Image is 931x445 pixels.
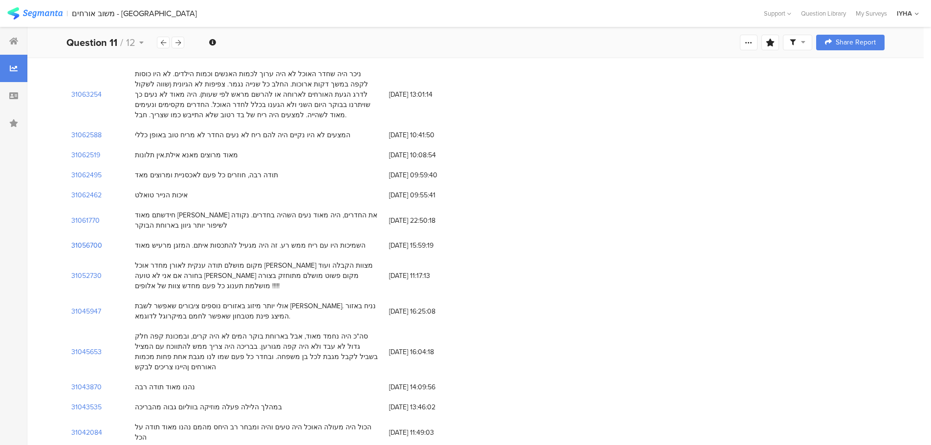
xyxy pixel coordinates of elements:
span: Share Report [836,39,876,46]
div: הכול היה מעולה האוכל היה טעים והיה ומבחר רב היחס מהמם נהנו מאוד תודה על הכל [135,422,379,443]
div: תודה רבה, חוזרים כל פעם לאכסניית ומרוצים מאד [135,170,278,180]
section: 31061770 [71,215,100,226]
img: segmanta logo [7,7,63,20]
span: [DATE] 09:55:41 [389,190,467,200]
div: IYHA [897,9,912,18]
a: My Surveys [851,9,892,18]
div: המצעים לא היו נקיים היה להם ריח לא נעים החדר לא מריח טוב באופן כללי [135,130,350,140]
div: אולי יותר מיזוג באזורים נוספים ציבורים שאפשר לשבת [PERSON_NAME]. נניח באזור המיצג פינת מטבחון שאפ... [135,301,379,321]
b: Question 11 [66,35,117,50]
div: חידשתם מאוד [PERSON_NAME] את החדרים, היה מאוד נעים השהיה בחדרים. נקודה לשיפור יותר גיוון בארוחת ה... [135,210,379,231]
span: [DATE] 09:59:40 [389,170,467,180]
span: [DATE] 10:41:50 [389,130,467,140]
span: [DATE] 11:17:13 [389,271,467,281]
section: 31045947 [71,306,101,317]
a: Question Library [796,9,851,18]
section: 31056700 [71,240,102,251]
span: [DATE] 10:08:54 [389,150,467,160]
span: [DATE] 16:04:18 [389,347,467,357]
section: 31062588 [71,130,102,140]
span: 12 [126,35,135,50]
div: במהלך הלילה פעלה מוזיקה בווליום גבוה מהבריכה [135,402,282,412]
div: מאוד מרוצים מאנא אילת.אין תלונות [135,150,238,160]
section: 31062519 [71,150,100,160]
section: 31052730 [71,271,102,281]
div: Support [764,6,791,21]
span: / [120,35,123,50]
div: | [66,8,68,19]
span: [DATE] 13:01:14 [389,89,467,100]
span: [DATE] 11:49:03 [389,427,467,438]
div: סה"כ היה נחמד מאוד, אבל בארוחת בוקר המים לא היה קרים, ובמכונת קפה חלק גדול לא עבד ולא היה קפה מגו... [135,331,379,372]
section: 31062462 [71,190,102,200]
div: השמיכות היו עם ריח ממש רע. זה היה מגעיל להתכסות איתם. המזגן מרעיש מאוד [135,240,366,251]
section: 31043870 [71,382,102,392]
div: נהנו מאוד תודה רבה [135,382,195,392]
div: איכות הנייר טואלט [135,190,188,200]
div: משוב אורחים - [GEOGRAPHIC_DATA] [72,9,197,18]
span: [DATE] 13:46:02 [389,402,467,412]
section: 31043535 [71,402,102,412]
span: [DATE] 15:59:19 [389,240,467,251]
div: ניכר היה שחדר האוכל לא היה ערוך לכמות האנשים וכמות הילדים. לא היו כוסות לקפה במשך דקות ארוכות. הח... [135,69,379,120]
span: [DATE] 14:09:56 [389,382,467,392]
div: מקום מושלם תודה ענקית לאורן מחדר אוכל [PERSON_NAME] מצוות הקבלה ועוד בחורה אם אני לא טועה [PERSON... [135,260,379,291]
section: 31045653 [71,347,102,357]
span: [DATE] 22:50:18 [389,215,467,226]
span: [DATE] 16:25:08 [389,306,467,317]
section: 31042084 [71,427,102,438]
section: 31063254 [71,89,102,100]
section: 31062495 [71,170,102,180]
